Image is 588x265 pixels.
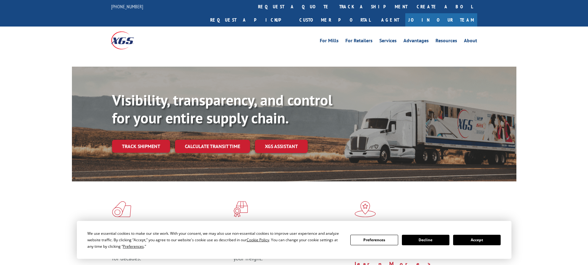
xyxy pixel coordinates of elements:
[247,237,269,242] span: Cookie Policy
[112,140,170,153] a: Track shipment
[453,235,501,245] button: Accept
[464,38,477,45] a: About
[175,140,250,153] a: Calculate transit time
[379,38,397,45] a: Services
[375,13,405,27] a: Agent
[345,38,373,45] a: For Retailers
[87,230,343,250] div: We use essential cookies to make our site work. With your consent, we may also use non-essential ...
[112,240,228,262] span: As an industry carrier of choice, XGS has brought innovation and dedication to flooring logistics...
[77,221,511,259] div: Cookie Consent Prompt
[403,38,429,45] a: Advantages
[206,13,295,27] a: Request a pickup
[350,235,398,245] button: Preferences
[112,201,131,217] img: xgs-icon-total-supply-chain-intelligence-red
[111,3,143,10] a: [PHONE_NUMBER]
[233,201,248,217] img: xgs-icon-focused-on-flooring-red
[123,244,144,249] span: Preferences
[320,38,339,45] a: For Mills
[402,235,449,245] button: Decline
[255,140,308,153] a: XGS ASSISTANT
[405,13,477,27] a: Join Our Team
[295,13,375,27] a: Customer Portal
[355,201,376,217] img: xgs-icon-flagship-distribution-model-red
[436,38,457,45] a: Resources
[112,90,332,127] b: Visibility, transparency, and control for your entire supply chain.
